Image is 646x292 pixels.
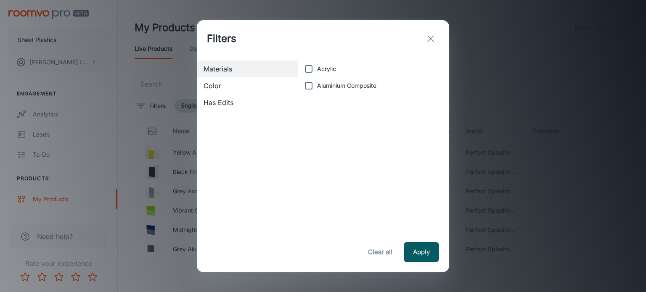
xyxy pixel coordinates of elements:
[317,64,336,74] span: Acrylic
[197,77,298,94] div: Color
[317,81,376,90] span: Aluminium Composite
[422,30,439,47] button: exit
[204,81,291,91] span: Color
[207,31,236,46] h1: Filters
[404,242,439,262] button: Apply
[204,97,291,108] span: Has Edits
[363,242,397,262] button: Clear all
[204,64,291,74] span: Materials
[197,61,298,77] div: Materials
[197,94,298,111] div: Has Edits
